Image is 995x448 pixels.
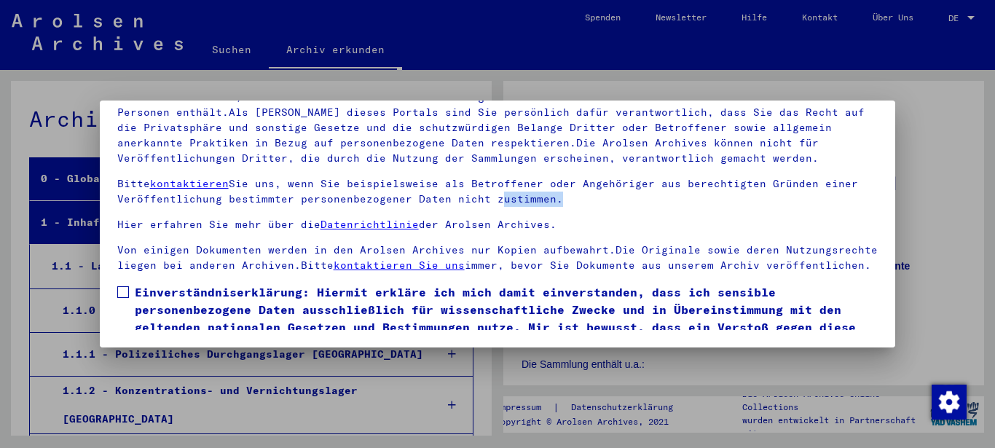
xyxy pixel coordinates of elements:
[135,283,878,353] span: Einverständniserklärung: Hiermit erkläre ich mich damit einverstanden, dass ich sensible personen...
[334,259,465,272] a: kontaktieren Sie uns
[117,243,878,273] p: Von einigen Dokumenten werden in den Arolsen Archives nur Kopien aufbewahrt.Die Originale sowie d...
[117,217,878,232] p: Hier erfahren Sie mehr über die der Arolsen Archives.
[150,177,229,190] a: kontaktieren
[320,218,419,231] a: Datenrichtlinie
[117,90,878,166] p: Bitte beachten Sie, dass dieses Portal über NS - Verfolgte sensible Daten zu identifizierten oder...
[117,176,878,207] p: Bitte Sie uns, wenn Sie beispielsweise als Betroffener oder Angehöriger aus berechtigten Gründen ...
[932,385,967,420] img: Zustimmung ändern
